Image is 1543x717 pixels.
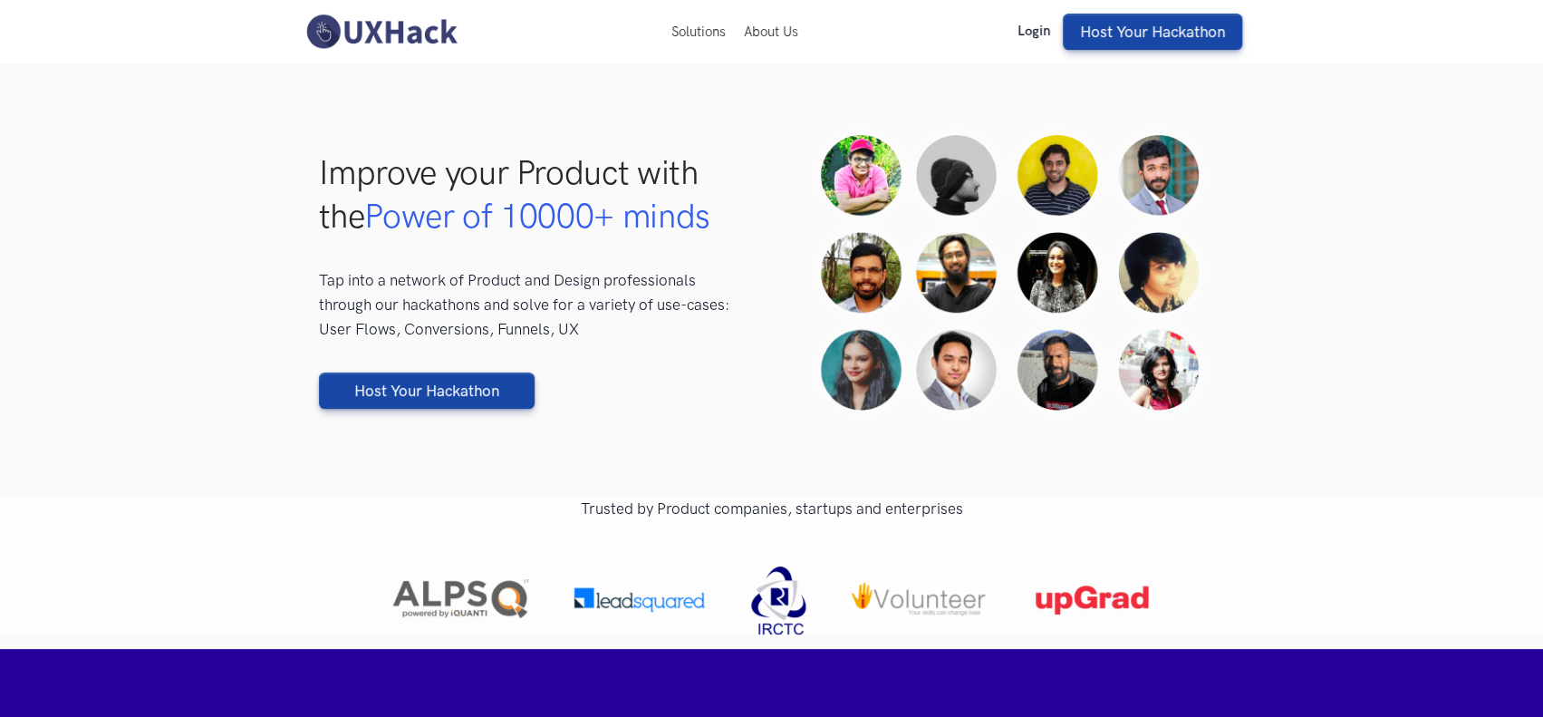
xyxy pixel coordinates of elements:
[319,373,535,409] a: Host Your Hackathon
[319,150,749,237] h1: Improve your Product with the
[1008,24,1059,39] a: Login
[1033,586,1152,615] img: Upgrad logo
[392,579,528,622] img: iQuanti Alps logo
[795,109,1225,437] img: Hackathon faces banner
[319,268,749,342] p: Tap into a network of Product and Design professionals through our hackathons and solve for a var...
[364,196,709,236] span: Power of 10000+ minds
[574,586,706,615] img: Leadsquared logo
[301,13,462,51] img: UXHack-logo.png
[319,497,1225,521] p: Trusted by Product companies, startups and enterprises
[751,567,806,635] img: Irctc logo
[852,582,988,618] img: iVolunteer logo
[1063,14,1242,50] a: Host Your Hackathon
